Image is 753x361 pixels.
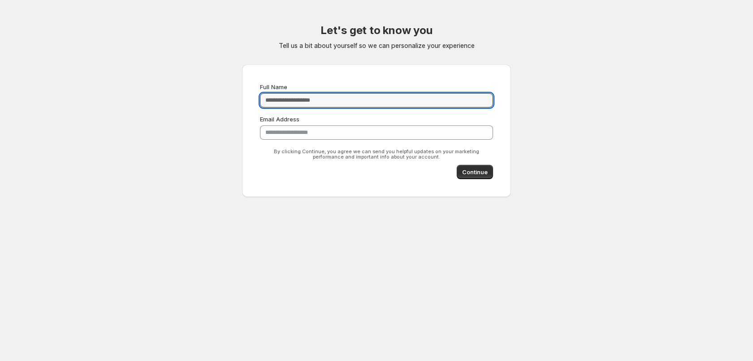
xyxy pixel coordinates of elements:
button: Continue [457,165,493,179]
p: By clicking Continue, you agree we can send you helpful updates on your marketing performance and... [260,149,493,159]
span: Email Address [260,116,299,123]
h2: Let's get to know you [320,23,433,38]
p: Tell us a bit about yourself so we can personalize your experience [279,41,475,50]
span: Full Name [260,83,287,90]
span: Continue [462,168,488,176]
